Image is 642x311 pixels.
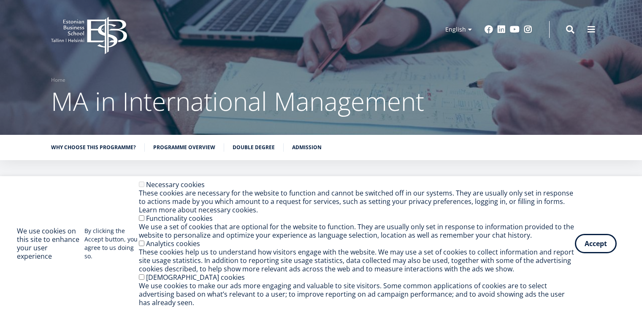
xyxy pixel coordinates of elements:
a: Why choose this programme? [51,143,136,152]
label: Analytics cookies [146,239,200,248]
a: Facebook [485,25,493,34]
label: [DEMOGRAPHIC_DATA] cookies [146,273,245,282]
p: By clicking the Accept button, you agree to us doing so. [84,227,139,260]
a: Admission [292,143,322,152]
button: Accept [575,234,617,253]
a: Home [51,76,65,84]
h2: We use cookies on this site to enhance your user experience [17,227,84,260]
a: Programme overview [153,143,215,152]
div: We use a set of cookies that are optional for the website to function. They are usually only set ... [139,223,575,239]
a: Instagram [524,25,532,34]
a: Double Degree [233,143,275,152]
a: Linkedin [497,25,506,34]
div: These cookies are necessary for the website to function and cannot be switched off in our systems... [139,189,575,214]
label: Necessary cookies [146,180,205,189]
a: Youtube [510,25,520,34]
label: Functionality cookies [146,214,213,223]
div: We use cookies to make our ads more engaging and valuable to site visitors. Some common applicati... [139,282,575,307]
span: MA in International Management [51,84,424,118]
div: These cookies help us to understand how visitors engage with the website. We may use a set of coo... [139,248,575,273]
